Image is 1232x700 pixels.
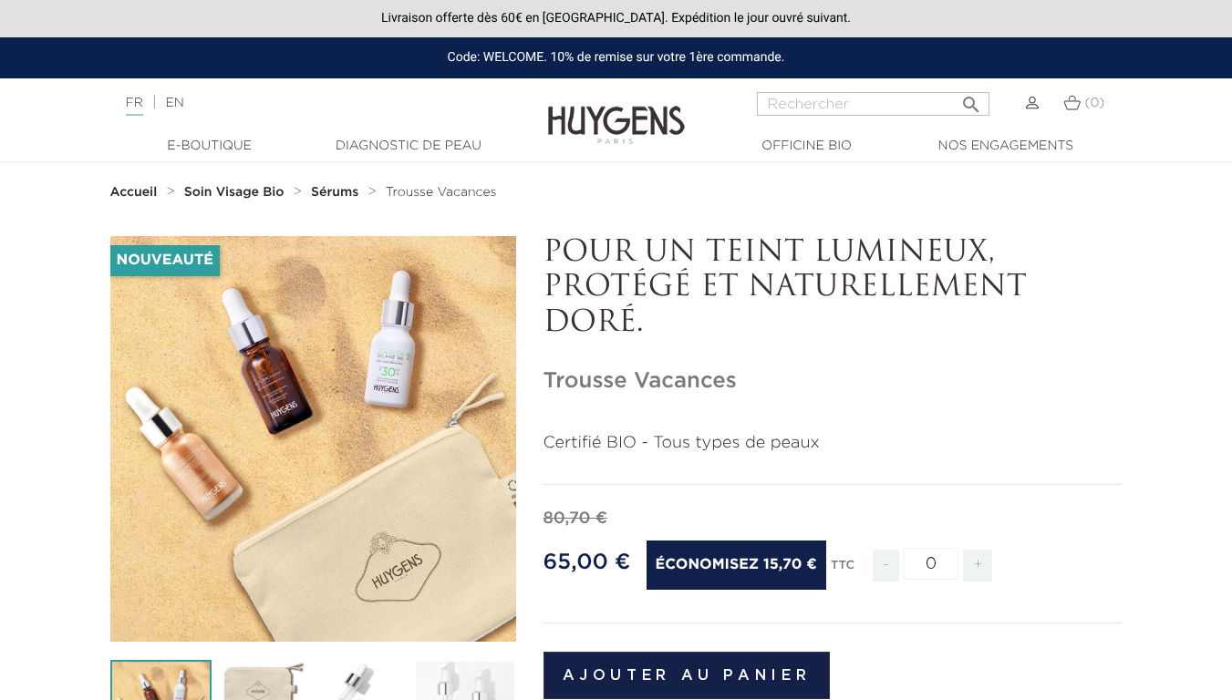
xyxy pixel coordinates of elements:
span: Économisez 15,70 € [647,540,826,590]
span: Trousse Vacances [386,186,497,199]
a: Sérums [311,185,363,200]
a: Trousse Vacances [386,185,497,200]
a: FR [126,97,143,116]
a: Soin Visage Bio [184,185,289,200]
li: Nouveauté [110,245,220,276]
button:  [955,87,988,111]
p: POUR UN TEINT LUMINEUX, PROTÉGÉ ET NATURELLEMENT DORÉ. [544,236,1123,341]
img: Huygens [548,77,685,147]
input: Quantité [904,548,958,580]
span: + [963,550,992,582]
i:  [960,88,982,110]
button: Ajouter au panier [544,652,831,699]
strong: Sérums [311,186,358,199]
span: - [873,550,898,582]
p: Certifié BIO - Tous types de peaux [544,431,1123,456]
strong: Accueil [110,186,158,199]
a: EN [165,97,183,109]
a: Nos engagements [915,137,1097,156]
strong: Soin Visage Bio [184,186,285,199]
span: 65,00 € [544,551,631,573]
span: 80,70 € [544,510,608,527]
input: Rechercher [757,92,989,116]
a: E-Boutique [119,137,301,156]
a: Accueil [110,185,161,200]
a: Officine Bio [716,137,898,156]
h1: Trousse Vacances [544,368,1123,395]
div: TTC [831,546,854,595]
div: | [117,92,500,114]
a: Diagnostic de peau [317,137,500,156]
span: (0) [1084,97,1104,109]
